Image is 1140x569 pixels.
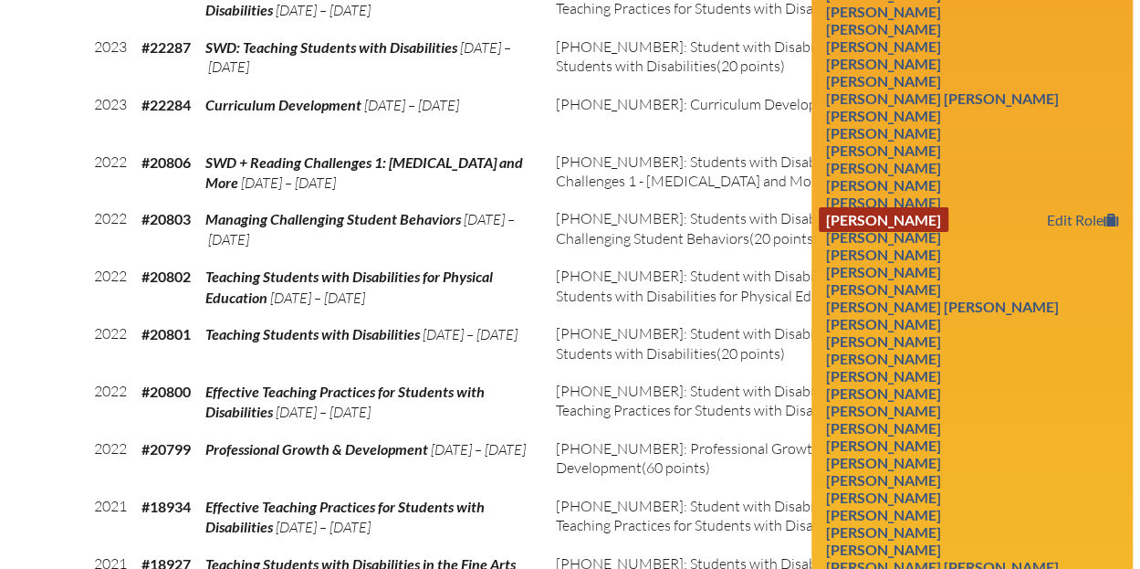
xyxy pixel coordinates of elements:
b: #20801 [141,325,191,342]
a: Edit Role [1040,207,1125,232]
span: [DATE] – [DATE] [205,38,511,76]
b: #20803 [141,210,191,227]
span: [DATE] – [DATE] [431,440,526,458]
a: [PERSON_NAME] [819,537,948,562]
td: (20 points) [549,374,937,432]
a: [PERSON_NAME] [819,346,948,371]
td: 2023 [87,30,134,88]
a: [PERSON_NAME] [PERSON_NAME] [819,294,1066,319]
span: Managing Challenging Student Behaviors [205,210,461,227]
a: [PERSON_NAME] [819,485,948,510]
b: #20802 [141,268,191,285]
a: [PERSON_NAME] [819,502,948,527]
a: [PERSON_NAME] [819,398,948,423]
span: [DATE] – [DATE] [276,403,371,421]
span: [PHONE_NUMBER]: Student with Disabilities: Teaching Students with Disabilities [556,37,905,75]
a: [PERSON_NAME] [819,51,948,76]
a: [PERSON_NAME] [819,207,948,232]
a: [PERSON_NAME] [819,311,948,336]
td: (20 points) [549,490,937,547]
td: 2022 [87,374,134,432]
td: (20 points) [549,30,937,88]
td: (20 points) [549,202,937,259]
td: 2023 [87,88,134,145]
span: [DATE] – [DATE] [276,1,371,19]
a: [PERSON_NAME] [819,103,948,128]
td: 2022 [87,145,134,203]
td: 2021 [87,490,134,547]
b: #20806 [141,153,191,171]
span: [PHONE_NUMBER]: Students with Disabilities: Managing Challenging Student Behaviors [556,209,920,247]
td: 2022 [87,259,134,317]
a: [PERSON_NAME] [819,433,948,458]
a: [PERSON_NAME] [819,34,948,58]
a: [PERSON_NAME] [819,173,948,197]
a: [PERSON_NAME] [819,381,948,406]
td: (20 points) [549,145,937,203]
a: [PERSON_NAME] [819,155,948,180]
span: Effective Teaching Practices for Students with Disabilities [205,383,485,420]
a: [PERSON_NAME] [819,121,948,145]
a: [PERSON_NAME] [819,190,948,215]
b: #18934 [141,498,191,515]
td: 2022 [87,202,134,259]
span: [DATE] – [DATE] [276,518,371,536]
span: [PHONE_NUMBER]: Student with Disabilities: Effective Teaching Practices for Students with Disabil... [556,497,905,534]
span: Professional Growth & Development [205,440,428,458]
a: [PERSON_NAME] [819,138,948,163]
a: [PERSON_NAME] [819,277,948,301]
span: SWD + Reading Challenges 1: [MEDICAL_DATA] and More [205,153,523,191]
a: [PERSON_NAME] [819,450,948,475]
a: [PERSON_NAME] [819,364,948,388]
b: #22287 [141,38,191,56]
td: (60 points) [549,432,937,490]
span: Curriculum Development [205,96,361,113]
a: [PERSON_NAME] [819,259,948,284]
span: Teaching Students with Disabilities [205,325,420,342]
a: [PERSON_NAME] [819,225,948,249]
span: [DATE] – [DATE] [270,289,365,307]
a: [PERSON_NAME] [819,16,948,41]
span: Teaching Students with Disabilities for Physical Education [205,268,493,305]
a: [PERSON_NAME] [819,520,948,544]
span: SWD: Teaching Students with Disabilities [205,38,457,56]
a: [PERSON_NAME] [819,329,948,353]
span: [DATE] – [DATE] [423,325,518,343]
td: 2022 [87,432,134,490]
b: #20800 [141,383,191,400]
span: [DATE] – [DATE] [205,210,515,248]
td: (60 points) [549,88,937,145]
span: [PHONE_NUMBER]: Curriculum Development [556,95,850,113]
a: [PERSON_NAME] [819,468,948,492]
a: [PERSON_NAME] [819,68,948,93]
span: Effective Teaching Practices for Students with Disabilities [205,498,485,535]
td: 2022 [87,317,134,374]
a: [PERSON_NAME] [PERSON_NAME] [819,86,1066,111]
span: [PHONE_NUMBER]: Students with Disabilities + Reading: Challenges 1 - [MEDICAL_DATA] and More [556,153,919,190]
span: [PHONE_NUMBER]: Student with Disabilities: Effective Teaching Practices for Students with Disabil... [556,382,905,419]
td: (20 points) [549,259,937,317]
span: [DATE] – [DATE] [364,96,459,114]
a: [PERSON_NAME] [819,416,948,440]
b: #20799 [141,440,191,458]
td: (20 points) [549,317,937,374]
a: [PERSON_NAME] [819,242,948,267]
span: [PHONE_NUMBER]: Student with Disabilities: Teaching Students with Disabilities for Physical Educa... [556,267,905,304]
span: [PHONE_NUMBER]: Student with Disabilities: Teaching Students with Disabilities [556,324,905,362]
span: [DATE] – [DATE] [241,174,336,192]
span: [PHONE_NUMBER]: Professional Growth & Development [556,439,833,477]
b: #22284 [141,96,191,113]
